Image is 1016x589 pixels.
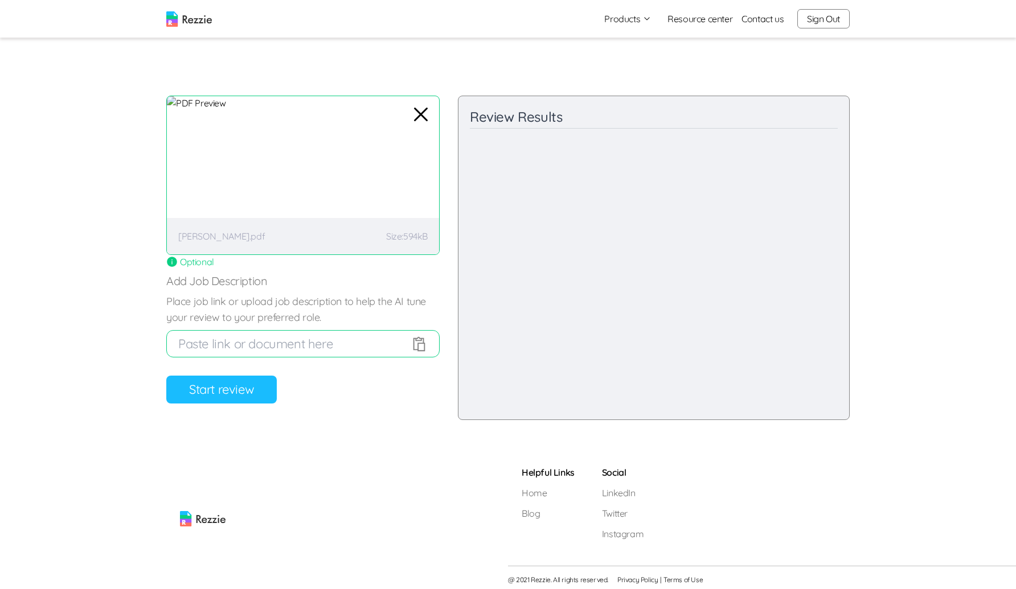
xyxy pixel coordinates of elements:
div: Review Results [470,108,838,129]
a: Terms of Use [663,575,703,584]
button: Sign Out [797,9,850,28]
div: Optional [166,255,440,269]
label: Place job link or upload job description to help the AI tune your review to your preferred role. [166,294,440,326]
button: Start review [166,376,277,403]
p: Size: 594kB [386,229,428,243]
a: Twitter [602,506,644,520]
a: Instagram [602,527,644,541]
span: | [660,575,661,584]
button: Products [604,12,652,26]
img: logo [166,11,212,27]
p: Add Job Description [166,273,440,289]
a: Privacy Policy [617,575,658,584]
a: Contact us [741,12,784,26]
span: @ 2021 Rezzie. All rights reserved. [508,575,608,584]
a: LinkedIn [602,486,644,500]
a: Home [522,486,575,500]
a: Blog [522,506,575,520]
input: Paste link or document here [178,331,411,357]
h5: Social [602,466,644,479]
a: Resource center [667,12,732,26]
p: [PERSON_NAME].pdf [178,229,265,243]
h5: Helpful Links [522,466,575,479]
img: rezzie logo [180,466,226,526]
